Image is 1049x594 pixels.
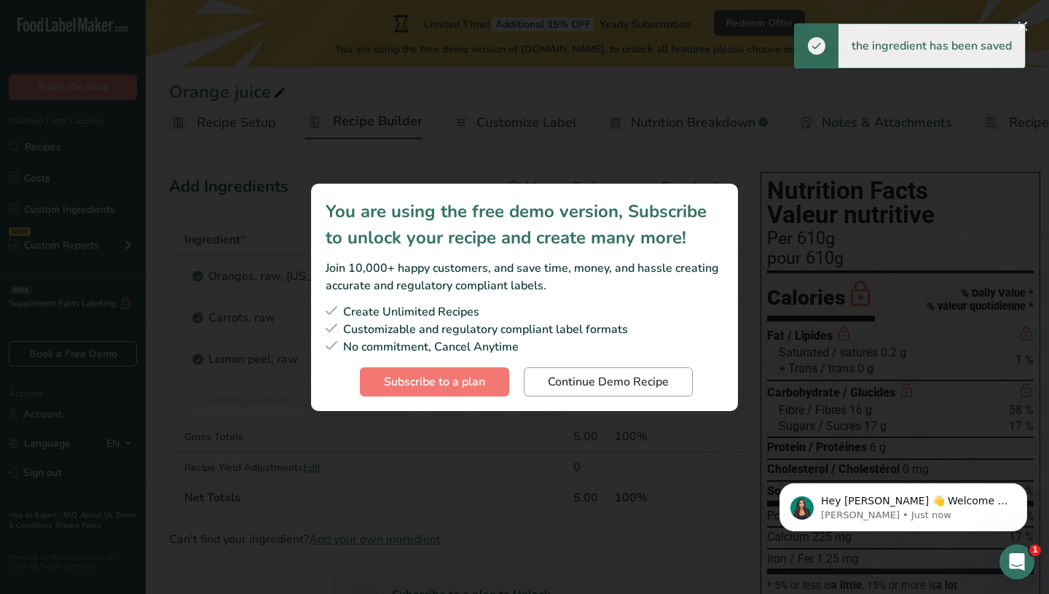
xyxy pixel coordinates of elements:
[326,198,723,251] div: You are using the free demo version, Subscribe to unlock your recipe and create many more!
[838,24,1025,68] div: the ingredient has been saved
[326,303,723,321] div: Create Unlimited Recipes
[326,321,723,338] div: Customizable and regulatory compliant label formats
[524,367,693,396] button: Continue Demo Recipe
[999,544,1034,579] iframe: Intercom live chat
[326,338,723,356] div: No commitment, Cancel Anytime
[384,373,485,391] span: Subscribe to a plan
[326,259,723,294] div: Join 10,000+ happy customers, and save time, money, and hassle creating accurate and regulatory c...
[758,453,1049,555] iframe: Intercom notifications message
[360,367,509,396] button: Subscribe to a plan
[548,373,669,391] span: Continue Demo Recipe
[1029,544,1041,556] span: 1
